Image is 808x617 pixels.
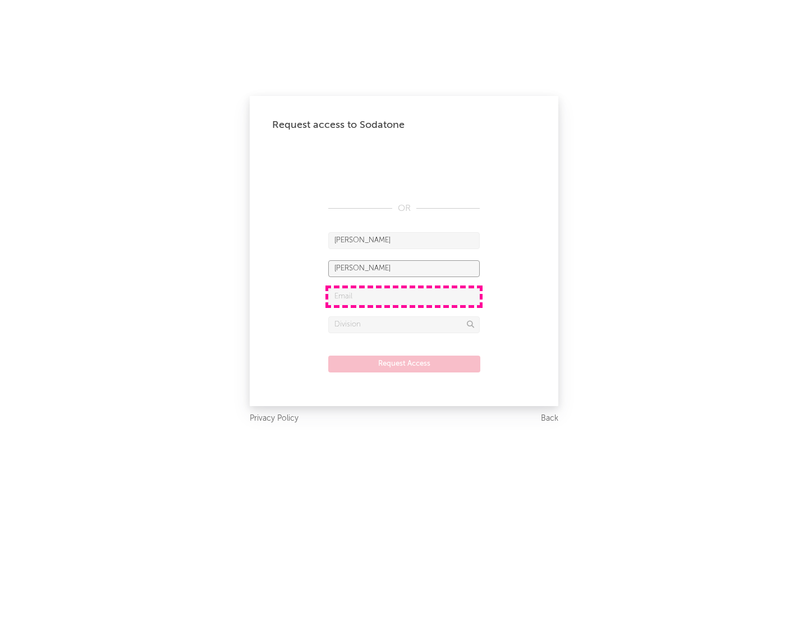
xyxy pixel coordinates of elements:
[328,260,480,277] input: Last Name
[541,412,558,426] a: Back
[272,118,536,132] div: Request access to Sodatone
[328,232,480,249] input: First Name
[328,316,480,333] input: Division
[250,412,299,426] a: Privacy Policy
[328,202,480,215] div: OR
[328,288,480,305] input: Email
[328,356,480,372] button: Request Access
